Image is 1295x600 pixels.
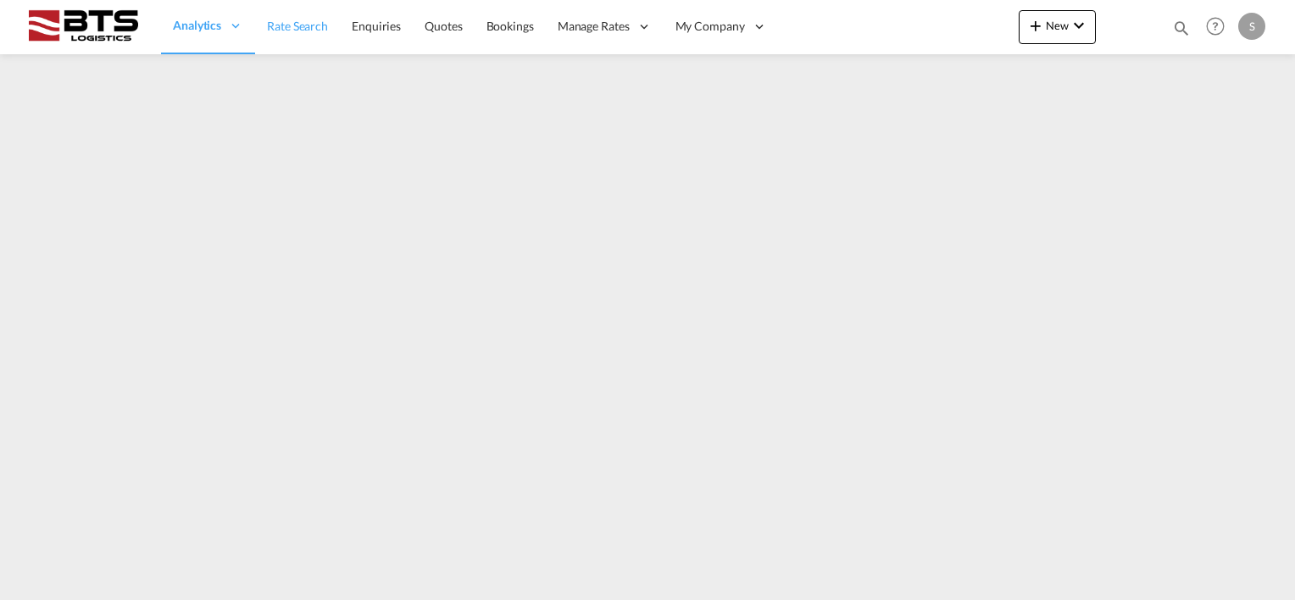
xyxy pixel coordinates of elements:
[675,18,745,35] span: My Company
[1201,12,1238,42] div: Help
[1238,13,1265,40] div: S
[1019,10,1096,44] button: icon-plus 400-fgNewicon-chevron-down
[486,19,534,33] span: Bookings
[1069,15,1089,36] md-icon: icon-chevron-down
[1172,19,1191,44] div: icon-magnify
[1172,19,1191,37] md-icon: icon-magnify
[1201,12,1230,41] span: Help
[173,17,221,34] span: Analytics
[558,18,630,35] span: Manage Rates
[267,19,328,33] span: Rate Search
[1025,15,1046,36] md-icon: icon-plus 400-fg
[425,19,462,33] span: Quotes
[1025,19,1089,32] span: New
[25,8,140,46] img: cdcc71d0be7811ed9adfbf939d2aa0e8.png
[352,19,401,33] span: Enquiries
